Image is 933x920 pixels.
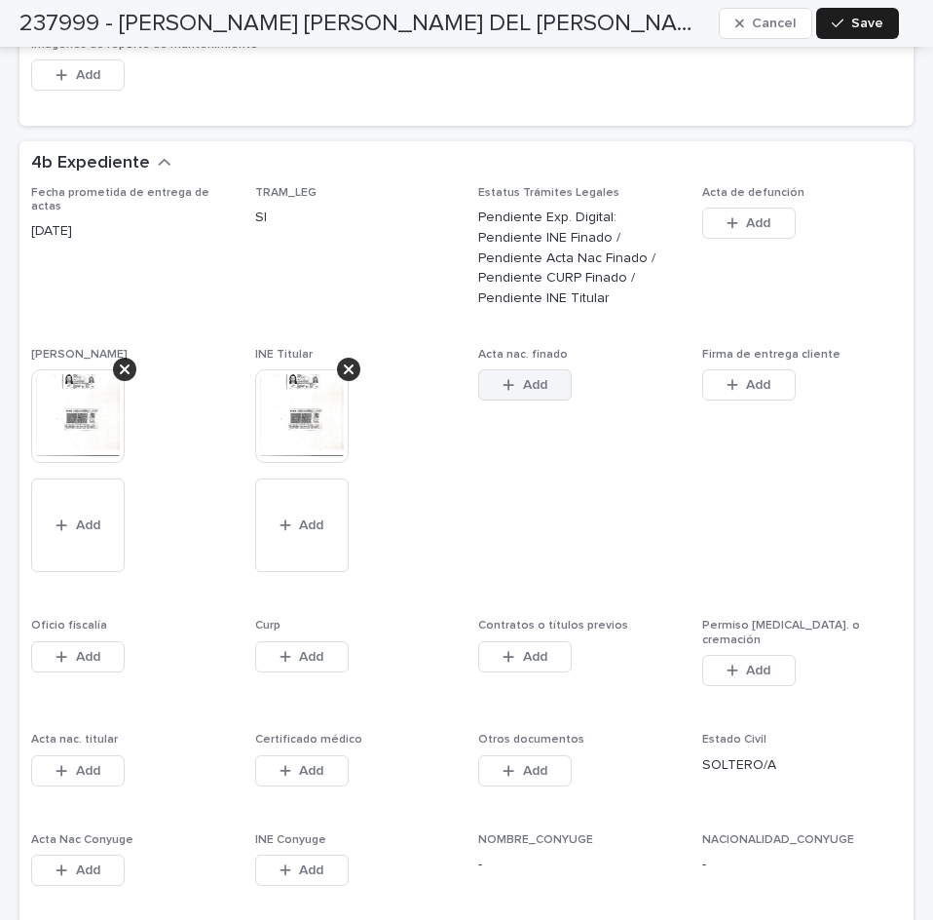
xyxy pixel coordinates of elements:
span: Firma de entrega cliente [702,349,840,361]
span: Estatus Trámites Legales [478,187,619,199]
span: Add [76,764,100,778]
span: Add [76,650,100,664]
span: Add [746,216,770,230]
span: INE Titular [255,349,313,361]
span: Add [76,863,100,877]
span: TRAM_LEG [255,187,317,199]
span: Imágenes de reporte de mantenimiento [31,39,258,51]
span: Add [523,764,547,778]
span: Add [299,863,323,877]
span: Add [746,378,770,392]
span: NOMBRE_CONYUGE [478,834,593,846]
span: Acta de defunción [702,187,804,199]
button: Add [478,641,572,672]
button: Add [702,655,796,686]
button: Add [478,755,572,786]
button: Add [31,641,125,672]
span: Contratos o títulos previos [478,620,628,632]
span: Otros documentos [478,734,584,746]
p: [DATE] [31,221,232,242]
span: Curp [255,620,280,632]
span: Acta Nac Conyuge [31,834,133,846]
button: Add [255,855,349,886]
button: Add [31,479,125,572]
span: Add [746,664,770,677]
button: Add [702,208,796,239]
span: Add [523,378,547,392]
span: Fecha prometida de entrega de actas [31,187,209,212]
span: Save [851,17,883,30]
span: NACIONALIDAD_CONYUGE [702,834,854,846]
p: - [702,855,903,875]
span: Oficio fiscalía [31,620,107,632]
span: Certificado médico [255,734,362,746]
span: Cancel [752,17,796,30]
span: INE Conyuge [255,834,326,846]
h2: 4b Expediente [31,153,150,174]
button: Add [478,369,572,401]
h2: 237999 - [PERSON_NAME] [PERSON_NAME] DEL [PERSON_NAME] [19,10,711,38]
button: Add [255,755,349,786]
span: [PERSON_NAME] [31,349,128,361]
button: 4b Expediente [31,153,171,174]
span: Estado Civil [702,734,766,746]
p: SI [255,208,456,228]
span: Add [76,68,100,82]
button: Add [255,479,349,572]
span: Add [523,650,547,664]
p: SOLTERO/A [702,755,903,776]
span: Add [299,518,323,532]
button: Add [255,641,349,672]
span: Add [299,650,323,664]
span: Add [299,764,323,778]
button: Cancel [719,8,812,39]
button: Add [31,59,125,91]
span: Permiso [MEDICAL_DATA]. o cremación [702,620,860,645]
span: Acta nac. titular [31,734,118,746]
button: Add [702,369,796,401]
span: Acta nac. finado [478,349,568,361]
span: Add [76,518,100,532]
button: Add [31,755,125,786]
button: Save [816,8,899,39]
button: Add [31,855,125,886]
p: - [478,855,679,875]
p: Pendiente Exp. Digital: Pendiente INE Finado / Pendiente Acta Nac Finado / Pendiente CURP Finado ... [478,208,679,309]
